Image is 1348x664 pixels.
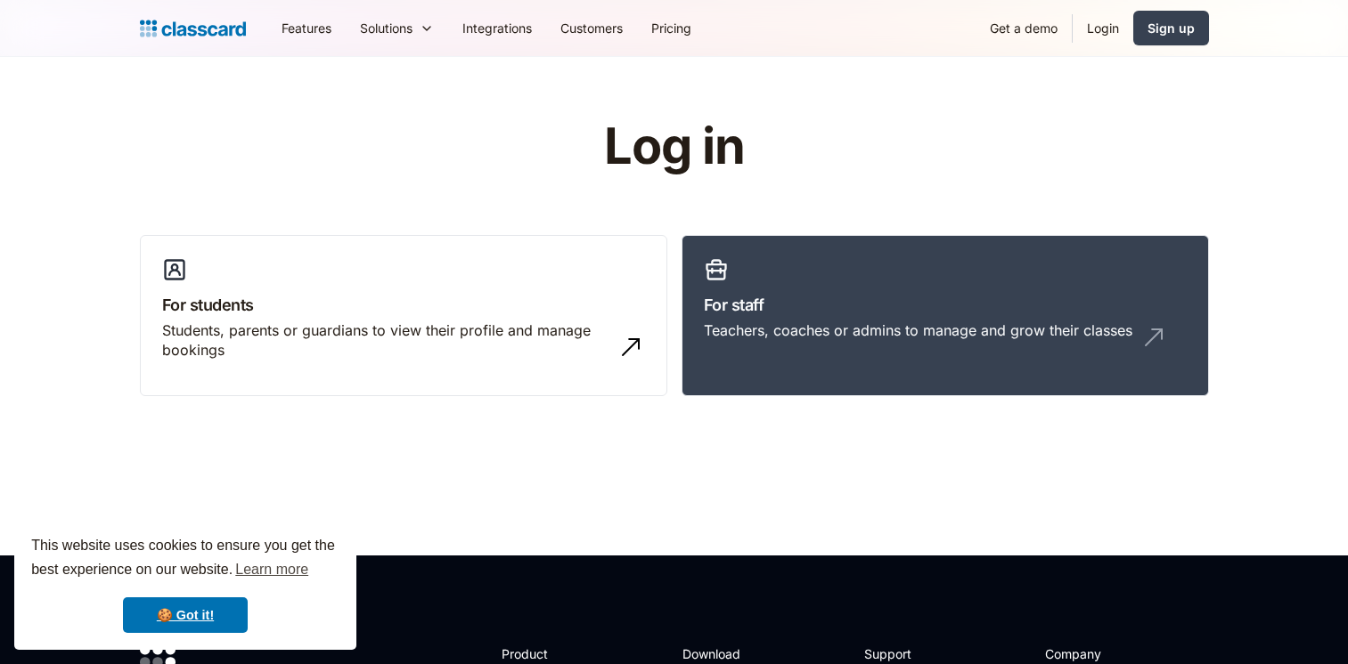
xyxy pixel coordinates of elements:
a: For studentsStudents, parents or guardians to view their profile and manage bookings [140,235,667,397]
a: Customers [546,8,637,48]
a: Integrations [448,8,546,48]
div: Solutions [360,19,413,37]
a: Get a demo [976,8,1072,48]
h1: Log in [391,119,957,174]
div: Students, parents or guardians to view their profile and manage bookings [162,320,609,360]
a: home [140,16,246,41]
a: Pricing [637,8,706,48]
a: For staffTeachers, coaches or admins to manage and grow their classes [682,235,1209,397]
a: dismiss cookie message [123,597,248,633]
h2: Product [502,644,597,663]
h2: Support [864,644,936,663]
h2: Download [682,644,756,663]
div: Teachers, coaches or admins to manage and grow their classes [704,320,1132,340]
h3: For staff [704,293,1187,317]
div: cookieconsent [14,518,356,650]
h3: For students [162,293,645,317]
a: Features [267,8,346,48]
span: This website uses cookies to ensure you get the best experience on our website. [31,535,339,583]
a: Login [1073,8,1133,48]
div: Sign up [1148,19,1195,37]
a: learn more about cookies [233,556,311,583]
div: Solutions [346,8,448,48]
h2: Company [1045,644,1164,663]
a: Sign up [1133,11,1209,45]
